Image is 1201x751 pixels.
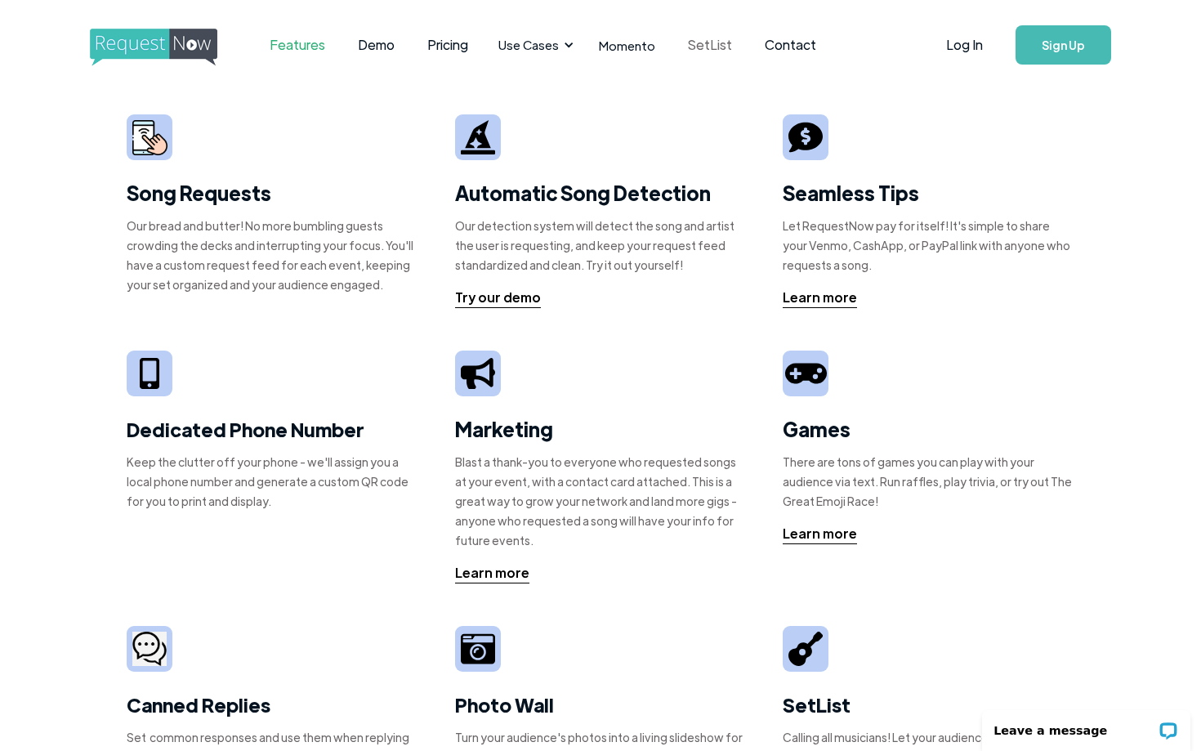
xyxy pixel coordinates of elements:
a: Contact [748,20,833,70]
strong: Canned Replies [127,691,270,717]
strong: Games [783,416,851,441]
div: Use Cases [498,36,559,54]
a: Learn more [783,524,857,544]
a: Demo [342,20,411,70]
div: Try our demo [455,288,541,307]
div: Learn more [783,524,857,543]
a: Learn more [783,288,857,308]
strong: Marketing [455,416,553,441]
img: smarphone [132,120,167,155]
img: requestnow logo [90,29,248,66]
div: Learn more [783,288,857,307]
strong: SetList [783,691,851,717]
strong: Dedicated Phone Number [127,416,364,442]
div: Our bread and butter! No more bumbling guests crowding the decks and interrupting your focus. You... [127,216,418,294]
strong: Song Requests [127,180,271,205]
div: Let RequestNow pay for itself! It's simple to share your Venmo, CashApp, or PayPal link with anyo... [783,216,1074,275]
img: tip sign [788,120,823,154]
a: Momento [583,21,672,69]
a: Try our demo [455,288,541,308]
strong: Photo Wall [455,691,554,717]
div: Blast a thank-you to everyone who requested songs at your event, with a contact card attached. Th... [455,452,747,550]
a: Log In [930,16,999,74]
strong: Seamless Tips [783,180,919,205]
a: Features [253,20,342,70]
div: Learn more [455,563,529,583]
img: wizard hat [461,120,495,154]
a: Sign Up [1016,25,1111,65]
a: Learn more [455,563,529,583]
img: video game [785,357,826,390]
img: iphone [140,358,159,390]
a: SetList [672,20,748,70]
img: guitar [788,632,823,666]
div: There are tons of games you can play with your audience via text. Run raffles, play trivia, or tr... [783,452,1074,511]
a: home [90,29,212,61]
div: Keep the clutter off your phone - we'll assign you a local phone number and generate a custom QR ... [127,452,418,511]
div: Use Cases [489,20,578,70]
strong: Automatic Song Detection [455,180,711,205]
img: megaphone [461,358,495,388]
a: Pricing [411,20,484,70]
img: camera icon [132,632,167,667]
div: Our detection system will detect the song and artist the user is requesting, and keep your reques... [455,216,747,275]
iframe: LiveChat chat widget [971,700,1201,751]
img: camera icon [461,632,495,666]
